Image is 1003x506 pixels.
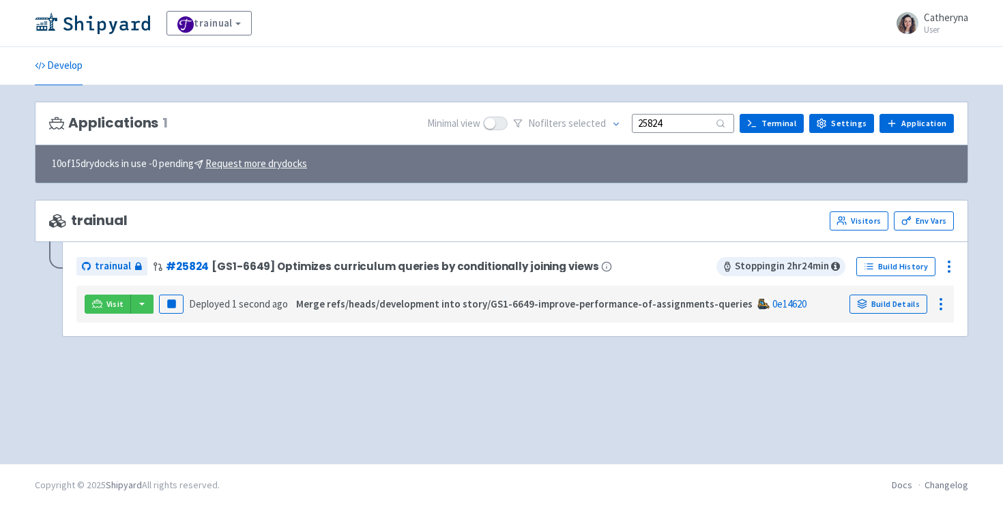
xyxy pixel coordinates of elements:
[189,297,288,310] span: Deployed
[296,297,753,310] strong: Merge refs/heads/development into story/GS1-6649-improve-performance-of-assignments-queries
[632,114,734,132] input: Search...
[716,257,845,276] span: Stopping in 2 hr 24 min
[830,211,888,230] a: Visitors
[49,213,128,228] span: trainual
[52,156,307,172] span: 10 of 15 drydocks in use - 0 pending
[49,115,168,131] h3: Applications
[35,478,220,492] div: Copyright © 2025 All rights reserved.
[166,11,252,35] a: trainual
[159,295,184,314] button: Pause
[528,116,606,132] span: No filter s
[894,211,954,230] a: Env Vars
[568,117,606,130] span: selected
[85,295,131,314] a: Visit
[212,261,598,272] span: [GS1-6649] Optimizes curriculum queries by conditionally joining views
[95,258,131,274] span: trainual
[76,257,147,276] a: trainual
[856,257,935,276] a: Build History
[925,479,968,491] a: Changelog
[849,295,927,314] a: Build Details
[205,157,307,170] u: Request more drydocks
[106,299,124,310] span: Visit
[772,297,806,310] a: 0e14620
[106,479,142,491] a: Shipyard
[924,11,968,24] span: Catheryna
[427,116,480,132] span: Minimal view
[232,297,288,310] time: 1 second ago
[888,12,968,34] a: Catheryna User
[924,25,968,34] small: User
[892,479,912,491] a: Docs
[35,12,150,34] img: Shipyard logo
[35,47,83,85] a: Develop
[166,259,209,273] a: #25824
[740,114,804,133] a: Terminal
[809,114,874,133] a: Settings
[162,115,168,131] span: 1
[880,114,954,133] a: Application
